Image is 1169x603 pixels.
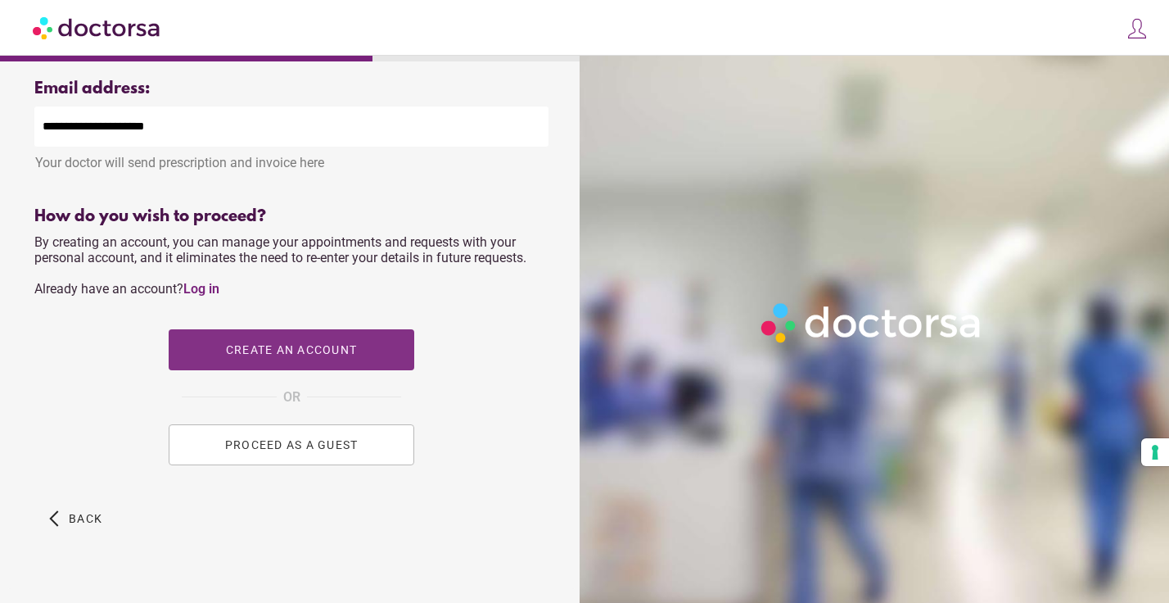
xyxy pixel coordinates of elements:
[69,512,102,525] span: Back
[43,498,109,539] button: arrow_back_ios Back
[34,234,526,297] span: By creating an account, you can manage your appointments and requests with your personal account,...
[755,297,989,349] img: Logo-Doctorsa-trans-White-partial-flat.png
[169,424,414,465] button: PROCEED AS A GUEST
[226,343,357,356] span: Create an account
[283,387,300,408] span: OR
[1126,17,1149,40] img: icons8-customer-100.png
[1141,438,1169,466] button: Your consent preferences for tracking technologies
[34,79,548,98] div: Email address:
[34,207,548,226] div: How do you wish to proceed?
[169,329,414,370] button: Create an account
[33,9,162,46] img: Doctorsa.com
[34,147,548,170] div: Your doctor will send prescription and invoice here
[183,281,219,297] a: Log in
[225,438,359,451] span: PROCEED AS A GUEST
